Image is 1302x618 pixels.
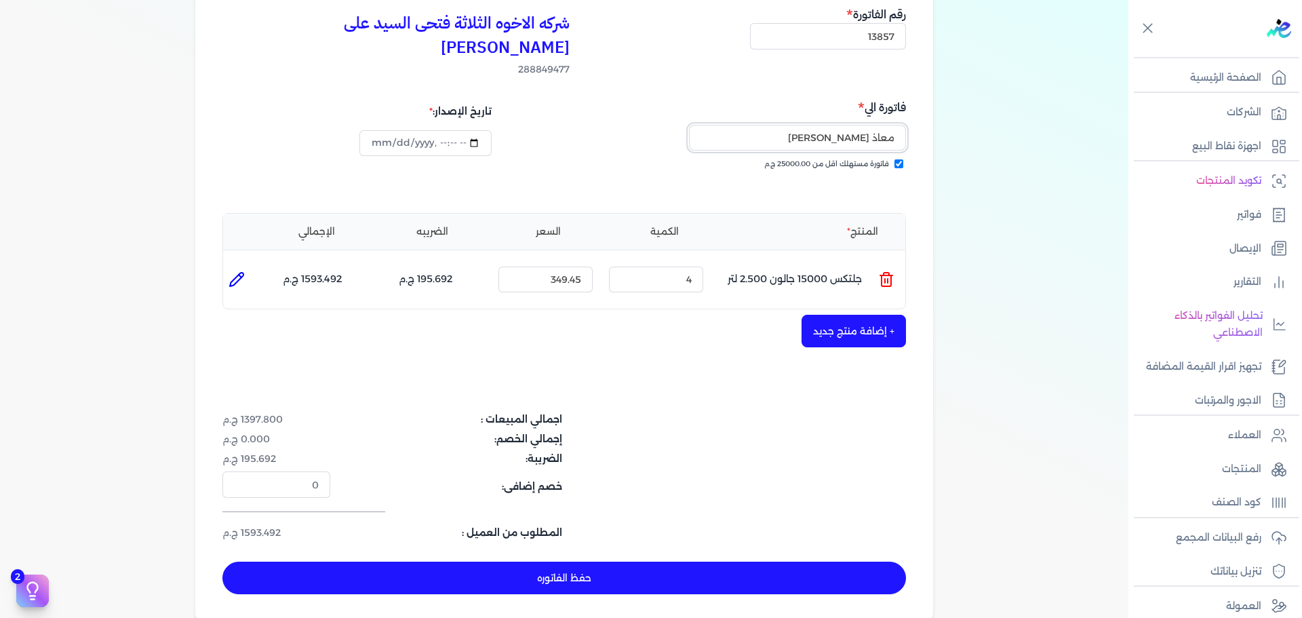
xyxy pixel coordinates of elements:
[11,569,24,584] span: 2
[1226,598,1261,615] p: العمولة
[764,159,889,170] span: فاتورة مستهلك اقل من 25000.00 ج.م
[338,471,562,497] dt: خصم إضافى:
[1222,461,1261,478] p: المنتجات
[222,11,570,60] h3: شركه الاخوه الثلاثة فتحى السيد على [PERSON_NAME]
[894,159,903,168] input: فاتورة مستهلك اقل من 25000.00 ج.م
[1234,273,1261,291] p: التقارير
[399,271,452,288] p: 195.692 ج.م
[1195,392,1261,410] p: الاجور والمرتبات
[377,225,488,239] li: الضريبه
[1128,524,1294,552] a: رفع البيانات المجمع
[1228,427,1261,444] p: العملاء
[1192,138,1261,155] p: اجهزة نقاط البيع
[568,98,906,116] h5: فاتورة الي
[338,526,562,540] dt: المطلوب من العميل :
[609,225,719,239] li: الكمية
[1128,387,1294,415] a: الاجور والمرتبات
[1229,240,1261,258] p: الإيصال
[1267,19,1291,38] img: logo
[359,98,491,124] div: تاريخ الإصدار:
[493,225,604,239] li: السعر
[1128,167,1294,195] a: تكويد المنتجات
[1128,64,1294,92] a: الصفحة الرئيسية
[1128,455,1294,484] a: المنتجات
[338,452,562,466] dt: الضريبة:
[1128,201,1294,229] a: فواتير
[1128,132,1294,161] a: اجهزة نقاط البيع
[1128,235,1294,263] a: الإيصال
[1135,307,1263,342] p: تحليل الفواتير بالذكاء الاصطناعي
[1210,563,1261,581] p: تنزيل بياناتك
[222,452,330,466] dd: 195.692 ج.م
[1190,69,1261,87] p: الصفحة الرئيسية
[750,5,906,23] h5: رقم الفاتورة
[1196,172,1261,190] p: تكويد المنتجات
[222,412,330,427] dd: 1397.800 ج.م
[338,432,562,446] dt: إجمالي الخصم:
[222,526,330,540] dd: 1593.492 ج.م
[261,225,372,239] li: الإجمالي
[338,412,562,427] dt: اجمالي المبيعات :
[1128,353,1294,381] a: تجهيز اقرار القيمة المضافة
[222,62,570,77] span: 288849477
[1146,358,1261,376] p: تجهيز اقرار القيمة المضافة
[728,261,862,298] p: جلتكس 15000 جالون 2.500 لتر
[1128,558,1294,586] a: تنزيل بياناتك
[283,271,342,288] p: 1593.492 ج.م
[16,575,49,607] button: 2
[1237,206,1261,224] p: فواتير
[222,562,906,594] button: حفظ الفاتوره
[1176,529,1261,547] p: رفع البيانات المجمع
[1128,302,1294,347] a: تحليل الفواتير بالذكاء الاصطناعي
[689,125,906,151] input: إسم المستهلك
[1128,268,1294,296] a: التقارير
[1227,104,1261,121] p: الشركات
[802,315,906,347] button: + إضافة منتج جديد
[725,225,894,239] li: المنتج
[1212,494,1261,511] p: كود الصنف
[750,23,906,49] input: رقم الفاتورة
[222,432,330,446] dd: 0.000 ج.م
[1128,488,1294,517] a: كود الصنف
[1128,98,1294,127] a: الشركات
[1128,421,1294,450] a: العملاء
